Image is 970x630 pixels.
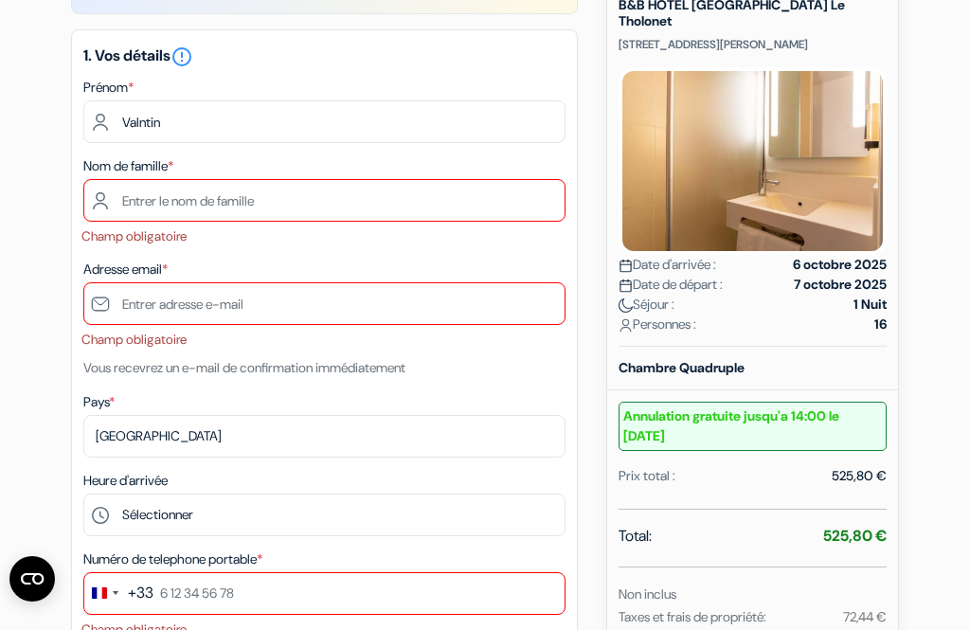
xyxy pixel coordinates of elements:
[83,392,115,412] label: Pays
[619,525,652,548] span: Total:
[619,259,633,273] img: calendar.svg
[83,260,168,279] label: Adresse email
[83,359,405,376] small: Vous recevrez un e-mail de confirmation immédiatement
[171,45,193,65] a: error_outline
[823,526,887,546] strong: 525,80 €
[83,471,168,491] label: Heure d'arrivée
[128,582,153,604] div: +33
[83,78,134,98] label: Prénom
[619,402,887,451] small: Annulation gratuite jusqu'a 14:00 le [DATE]
[793,255,887,275] strong: 6 octobre 2025
[9,556,55,602] button: Ouvrir le widget CMP
[843,608,887,625] small: 72,44 €
[83,45,566,68] h5: 1. Vos détails
[619,359,745,376] b: Chambre Quadruple
[619,608,766,625] small: Taxes et frais de propriété:
[83,549,262,569] label: Numéro de telephone portable
[619,585,676,603] small: Non inclus
[83,100,566,143] input: Entrez votre prénom
[832,466,887,486] div: 525,80 €
[619,318,633,333] img: user_icon.svg
[619,466,675,486] div: Prix total :
[619,298,633,313] img: moon.svg
[874,315,887,334] strong: 16
[619,279,633,293] img: calendar.svg
[619,295,674,315] span: Séjour :
[81,331,566,350] li: Champ obligatoire
[853,295,887,315] strong: 1 Nuit
[83,179,566,222] input: Entrer le nom de famille
[794,275,887,295] strong: 7 octobre 2025
[619,255,716,275] span: Date d'arrivée :
[619,315,696,334] span: Personnes :
[619,37,887,52] p: [STREET_ADDRESS][PERSON_NAME]
[83,156,173,176] label: Nom de famille
[81,227,566,246] li: Champ obligatoire
[619,275,723,295] span: Date de départ :
[83,282,566,325] input: Entrer adresse e-mail
[83,572,566,615] input: 6 12 34 56 78
[84,573,153,614] button: Change country, selected France (+33)
[171,45,193,68] i: error_outline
